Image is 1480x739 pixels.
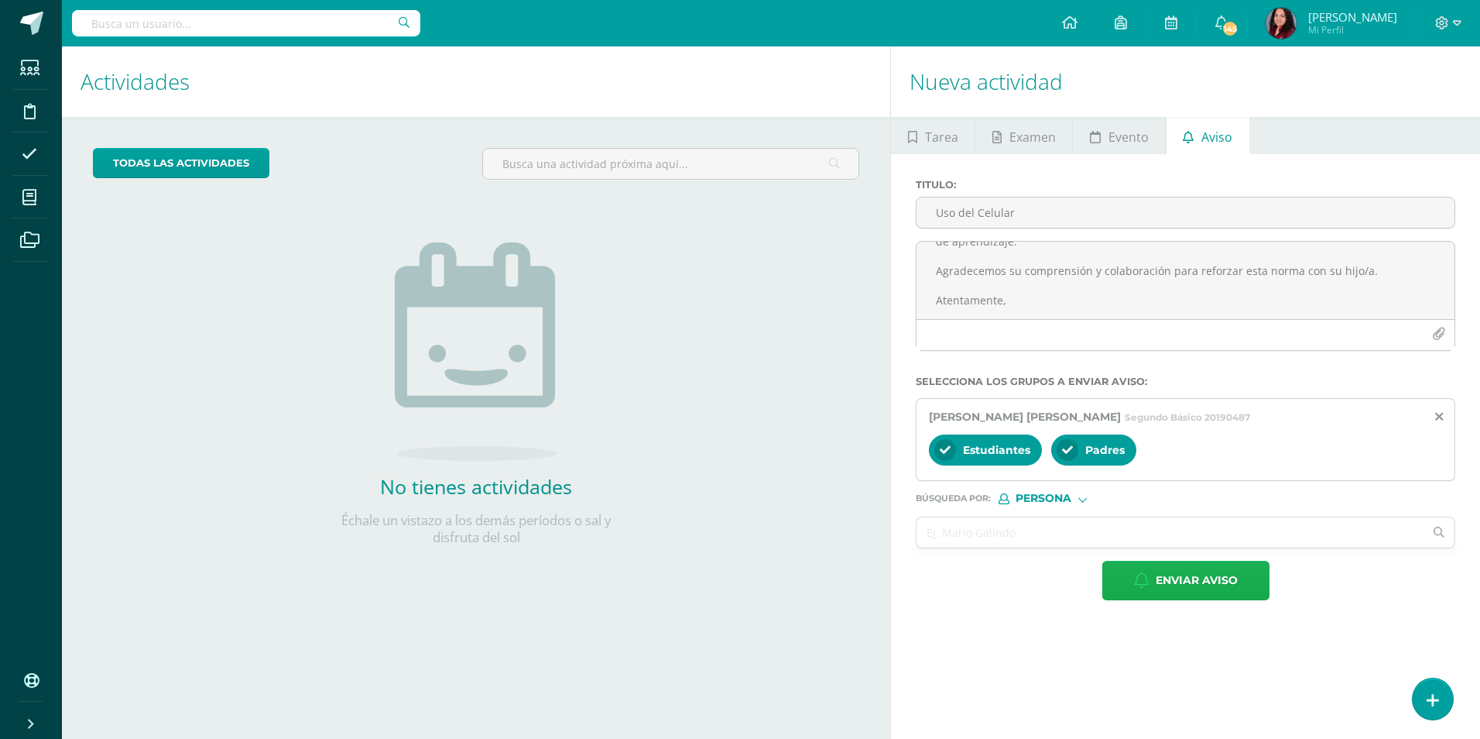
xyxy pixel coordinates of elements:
span: Examen [1009,119,1056,156]
span: Segundo Básico 20190487 [1125,411,1250,423]
span: Persona [1016,494,1071,503]
label: Selecciona los grupos a enviar aviso : [916,376,1455,387]
button: Enviar aviso [1102,561,1269,600]
span: Estudiantes [963,443,1030,457]
span: Mi Perfil [1308,23,1397,36]
a: Aviso [1167,117,1249,154]
a: todas las Actividades [93,148,269,178]
input: Titulo [916,198,1454,228]
input: Busca un usuario... [72,10,420,36]
span: Evento [1108,119,1149,156]
a: Tarea [891,117,975,154]
span: Aviso [1201,119,1232,156]
a: Examen [975,117,1072,154]
span: [PERSON_NAME] [PERSON_NAME] [929,410,1121,424]
span: Padres [1085,443,1125,457]
input: Busca una actividad próxima aquí... [483,149,858,179]
p: Échale un vistazo a los demás períodos o sal y disfruta del sol [321,512,631,546]
img: no_activities.png [395,242,557,461]
h2: No tienes actividades [321,473,631,500]
span: Tarea [925,119,958,156]
span: Enviar aviso [1156,562,1238,600]
input: Ej. Mario Galindo [916,517,1423,548]
div: [object Object] [999,493,1115,504]
span: 145 [1221,20,1238,37]
h1: Actividades [81,46,872,117]
h1: Nueva actividad [910,46,1461,117]
textarea: Estimados padres de familia, Les informamos que [DATE], durante el horario escolar, su hija [PERS... [916,242,1454,319]
label: Titulo : [916,179,1455,191]
img: d1a1e1938b2129473632f39149ad8a41.png [1266,8,1297,39]
span: Búsqueda por : [916,494,991,503]
a: Evento [1073,117,1165,154]
span: [PERSON_NAME] [1308,9,1397,25]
